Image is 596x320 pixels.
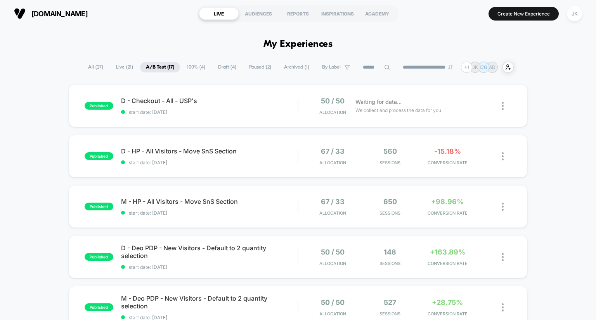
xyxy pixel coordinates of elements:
span: M - HP - All Visitors - Move SnS Section [121,198,298,205]
span: All ( 27 ) [82,62,109,72]
span: [DOMAIN_NAME] [31,10,88,18]
span: Live ( 21 ) [110,62,139,72]
span: Waiting for data... [355,98,402,106]
span: start date: [DATE] [121,210,298,216]
span: 560 [383,147,397,155]
span: 50 / 50 [321,97,345,105]
img: close [502,303,504,311]
span: -15.18% [434,147,461,155]
span: CONVERSION RATE [421,261,474,266]
span: +28.75% [432,298,463,306]
span: start date: [DATE] [121,264,298,270]
span: 50 / 50 [321,298,345,306]
span: 650 [383,198,397,206]
button: [DOMAIN_NAME] [12,7,90,20]
span: Allocation [319,210,346,216]
span: CONVERSION RATE [421,210,474,216]
span: D - Checkout - All - USP's [121,97,298,105]
span: +98.96% [431,198,464,206]
button: JK [565,6,584,22]
span: M - Deo PDP - New Visitors - Default to 2 quantity selection [121,294,298,310]
span: published [85,253,113,261]
div: INSPIRATIONS [318,7,357,20]
span: 527 [384,298,396,306]
span: 67 / 33 [321,198,345,206]
h1: My Experiences [263,39,333,50]
span: D - Deo PDP - New Visitors - Default to 2 quantity selection [121,244,298,260]
span: Allocation [319,160,346,165]
span: CONVERSION RATE [421,160,474,165]
span: Allocation [319,261,346,266]
button: Create New Experience [489,7,559,21]
span: Sessions [363,311,417,317]
span: Archived ( 1 ) [278,62,315,72]
img: close [502,253,504,261]
img: Visually logo [14,8,26,19]
span: Draft ( 4 ) [212,62,242,72]
div: JK [567,6,582,21]
span: Sessions [363,160,417,165]
span: Sessions [363,210,417,216]
span: Sessions [363,261,417,266]
div: AUDIENCES [239,7,278,20]
span: published [85,152,113,160]
span: start date: [DATE] [121,160,298,165]
span: Paused ( 2 ) [243,62,277,72]
div: ACADEMY [357,7,397,20]
p: AD [489,64,496,70]
span: CONVERSION RATE [421,311,474,317]
span: A/B Test ( 17 ) [140,62,180,72]
span: published [85,102,113,110]
div: + 1 [461,62,472,73]
div: REPORTS [278,7,318,20]
img: close [502,152,504,160]
span: 67 / 33 [321,147,345,155]
span: 148 [384,248,396,256]
span: Allocation [319,110,346,115]
span: D - HP - All Visitors - Move SnS Section [121,147,298,155]
img: close [502,203,504,211]
span: We collect and process the data for you [355,107,441,114]
img: end [448,65,453,69]
span: By Label [322,64,341,70]
span: Allocation [319,311,346,317]
p: CG [480,64,487,70]
img: close [502,102,504,110]
div: LIVE [199,7,239,20]
span: 100% ( 4 ) [181,62,211,72]
span: published [85,303,113,311]
span: start date: [DATE] [121,109,298,115]
span: +163.89% [430,248,465,256]
p: JK [472,64,478,70]
span: published [85,203,113,210]
span: 50 / 50 [321,248,345,256]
